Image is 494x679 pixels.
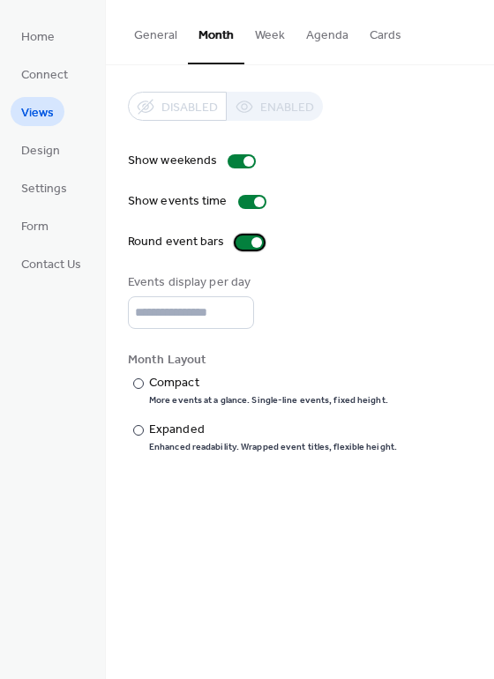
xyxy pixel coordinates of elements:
[21,218,49,236] span: Form
[149,374,385,392] div: Compact
[149,394,388,407] div: More events at a glance. Single-line events, fixed height.
[21,180,67,198] span: Settings
[149,421,393,439] div: Expanded
[11,21,65,50] a: Home
[11,211,59,240] a: Form
[128,192,228,211] div: Show events time
[21,142,60,160] span: Design
[21,66,68,85] span: Connect
[21,104,54,123] span: Views
[11,249,92,278] a: Contact Us
[128,152,217,170] div: Show weekends
[149,441,397,453] div: Enhanced readability. Wrapped event titles, flexible height.
[11,59,79,88] a: Connect
[11,135,71,164] a: Design
[11,173,78,202] a: Settings
[21,256,81,274] span: Contact Us
[128,351,468,369] div: Month Layout
[128,233,225,251] div: Round event bars
[11,97,64,126] a: Views
[128,273,251,292] div: Events display per day
[21,28,55,47] span: Home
